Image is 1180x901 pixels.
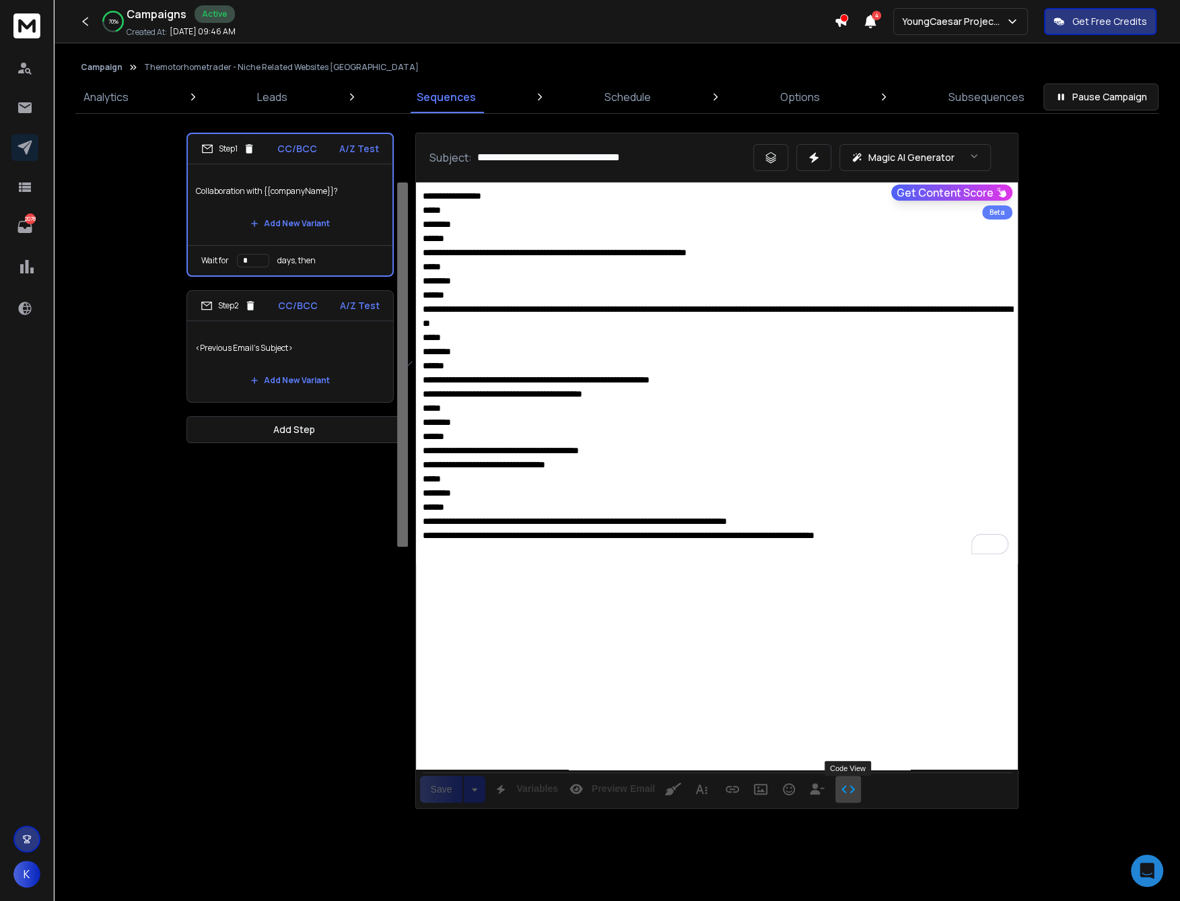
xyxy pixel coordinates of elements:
[772,81,828,113] a: Options
[589,783,658,795] span: Preview Email
[257,89,287,105] p: Leads
[277,255,316,266] p: days, then
[186,290,394,403] li: Step2CC/BCCA/Z Test<Previous Email's Subject>Add New Variant
[689,776,714,803] button: More Text
[201,255,229,266] p: Wait for
[776,776,802,803] button: Emoticons
[429,149,472,166] p: Subject:
[1072,15,1147,28] p: Get Free Credits
[25,213,36,224] p: 2078
[420,776,463,803] div: Save
[127,27,167,38] p: Created At:
[240,210,341,237] button: Add New Variant
[409,81,484,113] a: Sequences
[83,89,129,105] p: Analytics
[1043,84,1158,110] button: Pause Campaign
[144,62,419,73] p: Themotorhometrader - Niche Related Websites [GEOGRAPHIC_DATA]
[902,15,1006,28] p: YoungCaesar Projects
[825,761,871,776] div: Code View
[240,367,341,394] button: Add New Variant
[249,81,296,113] a: Leads
[170,26,236,37] p: [DATE] 09:46 AM
[13,861,40,888] button: K
[1131,855,1163,887] div: Open Intercom Messenger
[196,172,384,210] p: Collaboration with {{companyName}}?
[81,62,123,73] button: Campaign
[596,81,659,113] a: Schedule
[1044,8,1156,35] button: Get Free Credits
[982,205,1012,220] div: Beta
[11,213,38,240] a: 2078
[186,133,394,277] li: Step1CC/BCCA/Z TestCollaboration with {{companyName}}?Add New VariantWait fordays, then
[416,182,1018,564] textarea: To enrich screen reader interactions, please activate Accessibility in Grammarly extension settings
[339,142,379,156] p: A/Z Test
[277,142,317,156] p: CC/BCC
[563,776,658,803] button: Preview Email
[195,5,235,23] div: Active
[201,300,256,312] div: Step 2
[948,89,1025,105] p: Subsequences
[75,81,137,113] a: Analytics
[488,776,561,803] button: Variables
[417,89,476,105] p: Sequences
[108,18,118,26] p: 70 %
[804,776,830,803] button: Insert Unsubscribe Link
[660,776,686,803] button: Clean HTML
[868,151,955,164] p: Magic AI Generator
[839,144,991,171] button: Magic AI Generator
[127,6,186,22] h1: Campaigns
[340,299,380,312] p: A/Z Test
[604,89,651,105] p: Schedule
[872,11,881,20] span: 4
[278,299,318,312] p: CC/BCC
[940,81,1033,113] a: Subsequences
[201,143,255,155] div: Step 1
[891,185,1012,201] button: Get Content Score
[186,416,402,443] button: Add Step
[780,89,820,105] p: Options
[748,776,773,803] button: Insert Image (Ctrl+P)
[514,783,561,795] span: Variables
[195,329,385,367] p: <Previous Email's Subject>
